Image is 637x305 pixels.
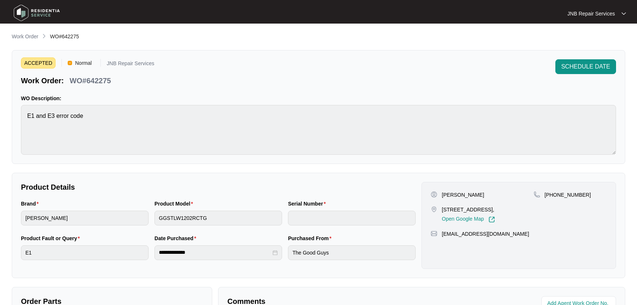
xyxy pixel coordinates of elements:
[12,33,38,40] p: Work Order
[107,61,154,69] p: JNB Repair Services
[50,34,79,39] span: WO#642275
[442,216,495,223] a: Open Google Map
[431,191,437,198] img: user-pin
[21,211,149,225] input: Brand
[534,191,540,198] img: map-pin
[21,182,416,192] p: Product Details
[159,249,271,256] input: Date Purchased
[21,57,56,69] span: ACCEPTED
[442,206,495,213] p: [STREET_ADDRESS],
[70,76,111,86] p: WO#642275
[21,235,83,242] label: Product Fault or Query
[288,235,334,242] label: Purchased From
[10,33,40,41] a: Work Order
[431,230,437,237] img: map-pin
[21,200,42,207] label: Brand
[555,59,616,74] button: SCHEDULE DATE
[154,211,282,225] input: Product Model
[21,95,616,102] p: WO Description:
[21,76,64,86] p: Work Order:
[11,2,63,24] img: residentia service logo
[561,62,610,71] span: SCHEDULE DATE
[21,105,616,155] textarea: E1 and E3 error code
[545,191,591,199] p: [PHONE_NUMBER]
[288,245,416,260] input: Purchased From
[431,206,437,213] img: map-pin
[68,61,72,65] img: Vercel Logo
[154,200,196,207] label: Product Model
[41,33,47,39] img: chevron-right
[21,245,149,260] input: Product Fault or Query
[622,12,626,15] img: dropdown arrow
[442,230,529,238] p: [EMAIL_ADDRESS][DOMAIN_NAME]
[567,10,615,17] p: JNB Repair Services
[288,211,416,225] input: Serial Number
[72,57,95,69] span: Normal
[442,191,484,199] p: [PERSON_NAME]
[288,200,328,207] label: Serial Number
[154,235,199,242] label: Date Purchased
[488,216,495,223] img: Link-External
